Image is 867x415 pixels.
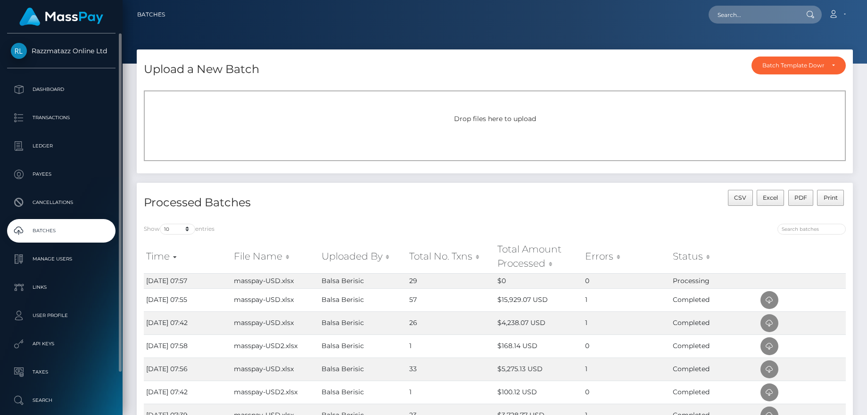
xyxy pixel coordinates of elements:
[495,240,583,273] th: Total Amount Processed: activate to sort column ascending
[144,273,231,288] td: [DATE] 07:57
[11,393,112,407] p: Search
[757,190,784,206] button: Excel
[231,311,319,334] td: masspay-USD.xlsx
[11,43,27,59] img: Razzmatazz Online Ltd
[407,358,495,381] td: 33
[670,381,758,404] td: Completed
[583,381,670,404] td: 0
[407,334,495,358] td: 1
[144,240,231,273] th: Time: activate to sort column ascending
[19,8,103,26] img: MassPay Logo
[583,311,670,334] td: 1
[583,273,670,288] td: 0
[11,139,112,153] p: Ledger
[495,358,583,381] td: $5,275.13 USD
[7,163,116,186] a: Payees
[495,334,583,358] td: $168.14 USD
[319,311,407,334] td: Balsa Berisic
[7,304,116,327] a: User Profile
[670,240,758,273] th: Status: activate to sort column ascending
[144,224,215,235] label: Show entries
[11,195,112,210] p: Cancellations
[144,288,231,311] td: [DATE] 07:55
[319,273,407,288] td: Balsa Berisic
[11,365,112,379] p: Taxes
[670,288,758,311] td: Completed
[231,334,319,358] td: masspay-USD2.xlsx
[137,5,165,24] a: Batches
[7,276,116,299] a: Links
[160,224,195,235] select: Showentries
[231,288,319,311] td: masspay-USD.xlsx
[794,194,807,201] span: PDF
[11,111,112,125] p: Transactions
[144,311,231,334] td: [DATE] 07:42
[231,358,319,381] td: masspay-USD.xlsx
[7,360,116,384] a: Taxes
[7,332,116,356] a: API Keys
[319,288,407,311] td: Balsa Berisic
[319,358,407,381] td: Balsa Berisic
[407,381,495,404] td: 1
[231,273,319,288] td: masspay-USD.xlsx
[817,190,844,206] button: Print
[319,334,407,358] td: Balsa Berisic
[11,337,112,351] p: API Keys
[763,194,778,201] span: Excel
[144,334,231,358] td: [DATE] 07:58
[583,240,670,273] th: Errors: activate to sort column ascending
[728,190,753,206] button: CSV
[11,224,112,238] p: Batches
[407,311,495,334] td: 26
[11,252,112,266] p: Manage Users
[11,309,112,323] p: User Profile
[583,334,670,358] td: 0
[231,240,319,273] th: File Name: activate to sort column ascending
[144,195,488,211] h4: Processed Batches
[11,82,112,97] p: Dashboard
[7,389,116,412] a: Search
[495,288,583,311] td: $15,929.07 USD
[495,273,583,288] td: $0
[495,381,583,404] td: $100.12 USD
[495,311,583,334] td: $4,238.07 USD
[670,311,758,334] td: Completed
[407,240,495,273] th: Total No. Txns: activate to sort column ascending
[231,381,319,404] td: masspay-USD2.xlsx
[670,273,758,288] td: Processing
[751,57,846,74] button: Batch Template Download
[11,280,112,294] p: Links
[7,106,116,130] a: Transactions
[7,134,116,158] a: Ledger
[762,62,824,69] div: Batch Template Download
[7,247,116,271] a: Manage Users
[7,47,116,55] span: Razzmatazz Online Ltd
[670,334,758,358] td: Completed
[777,224,846,235] input: Search batches
[709,6,797,24] input: Search...
[144,381,231,404] td: [DATE] 07:42
[7,191,116,214] a: Cancellations
[583,358,670,381] td: 1
[7,219,116,243] a: Batches
[734,194,746,201] span: CSV
[319,240,407,273] th: Uploaded By: activate to sort column ascending
[407,273,495,288] td: 29
[583,288,670,311] td: 1
[824,194,838,201] span: Print
[670,358,758,381] td: Completed
[788,190,814,206] button: PDF
[7,78,116,101] a: Dashboard
[319,381,407,404] td: Balsa Berisic
[407,288,495,311] td: 57
[144,61,259,78] h4: Upload a New Batch
[11,167,112,181] p: Payees
[144,358,231,381] td: [DATE] 07:56
[454,114,536,123] span: Drop files here to upload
